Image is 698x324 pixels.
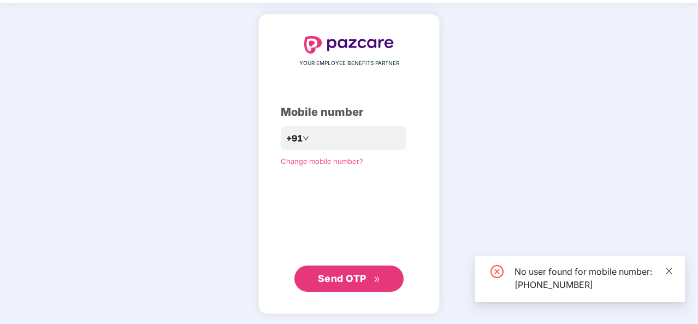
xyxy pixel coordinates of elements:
span: down [303,135,309,142]
span: YOUR EMPLOYEE BENEFITS PARTNER [299,59,399,68]
div: Mobile number [281,104,417,121]
img: logo [304,36,394,54]
span: close [665,267,673,275]
div: No user found for mobile number: [PHONE_NUMBER] [514,265,672,291]
a: Change mobile number? [281,157,363,166]
span: +91 [286,132,303,145]
span: close-circle [490,265,504,278]
span: Send OTP [318,273,366,284]
span: double-right [374,276,381,283]
button: Send OTPdouble-right [294,266,404,292]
